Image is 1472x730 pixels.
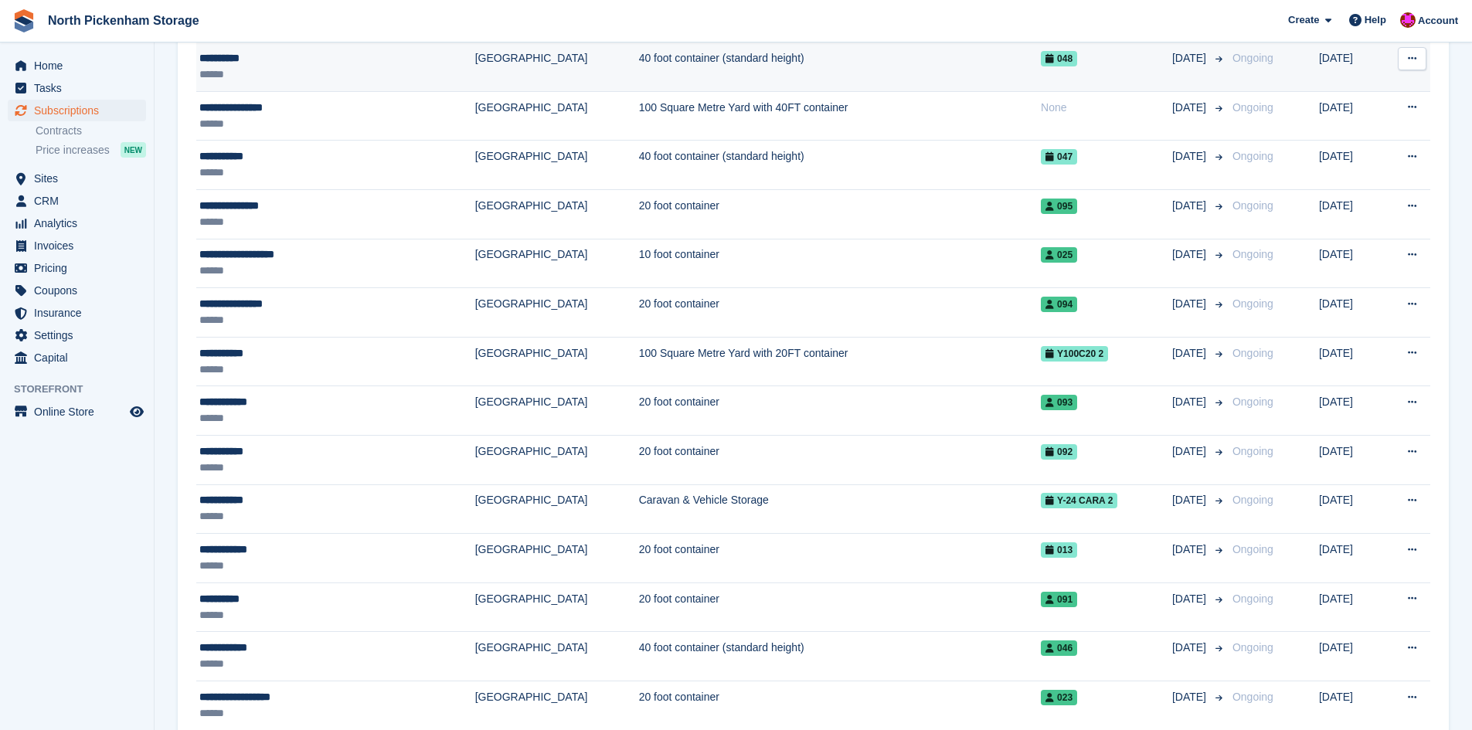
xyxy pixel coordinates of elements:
span: Ongoing [1232,396,1273,408]
td: [DATE] [1319,141,1383,190]
span: Capital [34,347,127,368]
span: 047 [1041,149,1077,165]
span: Ongoing [1232,347,1273,359]
span: Home [34,55,127,76]
span: Ongoing [1232,297,1273,310]
td: [GEOGRAPHIC_DATA] [475,681,639,730]
a: menu [8,190,146,212]
span: Pricing [34,257,127,279]
span: [DATE] [1172,394,1209,410]
span: Y100C20 2 [1041,346,1108,362]
td: 20 foot container [639,288,1041,338]
span: 091 [1041,592,1077,607]
td: [GEOGRAPHIC_DATA] [475,141,639,190]
span: Online Store [34,401,127,423]
td: [GEOGRAPHIC_DATA] [475,189,639,239]
td: [DATE] [1319,632,1383,681]
span: 094 [1041,297,1077,312]
span: Settings [34,324,127,346]
span: [DATE] [1172,148,1209,165]
span: [DATE] [1172,689,1209,705]
td: [GEOGRAPHIC_DATA] [475,239,639,288]
span: Ongoing [1232,543,1273,555]
a: menu [8,280,146,301]
a: menu [8,257,146,279]
span: Ongoing [1232,199,1273,212]
td: 100 Square Metre Yard with 20FT container [639,337,1041,386]
a: menu [8,212,146,234]
span: [DATE] [1172,640,1209,656]
a: menu [8,55,146,76]
td: [DATE] [1319,337,1383,386]
span: Tasks [34,77,127,99]
a: menu [8,401,146,423]
td: [DATE] [1319,681,1383,730]
td: Caravan & Vehicle Storage [639,484,1041,534]
td: [DATE] [1319,435,1383,484]
span: [DATE] [1172,443,1209,460]
td: [GEOGRAPHIC_DATA] [475,632,639,681]
span: Price increases [36,143,110,158]
span: [DATE] [1172,50,1209,66]
span: Storefront [14,382,154,397]
td: [DATE] [1319,288,1383,338]
a: menu [8,100,146,121]
span: Ongoing [1232,494,1273,506]
td: [GEOGRAPHIC_DATA] [475,534,639,583]
span: Coupons [34,280,127,301]
a: menu [8,168,146,189]
a: Preview store [127,402,146,421]
td: 20 foot container [639,534,1041,583]
td: [DATE] [1319,386,1383,436]
span: [DATE] [1172,591,1209,607]
span: Invoices [34,235,127,256]
td: [GEOGRAPHIC_DATA] [475,337,639,386]
td: [DATE] [1319,91,1383,141]
span: Sites [34,168,127,189]
span: [DATE] [1172,345,1209,362]
a: menu [8,324,146,346]
span: Ongoing [1232,592,1273,605]
span: Ongoing [1232,150,1273,162]
span: Ongoing [1232,691,1273,703]
span: [DATE] [1172,296,1209,312]
span: Ongoing [1232,445,1273,457]
td: [GEOGRAPHIC_DATA] [475,484,639,534]
span: Ongoing [1232,248,1273,260]
td: [GEOGRAPHIC_DATA] [475,91,639,141]
span: 093 [1041,395,1077,410]
span: Ongoing [1232,641,1273,654]
span: Help [1365,12,1386,28]
td: [GEOGRAPHIC_DATA] [475,288,639,338]
td: [DATE] [1319,239,1383,288]
a: menu [8,347,146,368]
a: Contracts [36,124,146,138]
td: 100 Square Metre Yard with 40FT container [639,91,1041,141]
a: menu [8,235,146,256]
div: None [1041,100,1172,116]
a: menu [8,302,146,324]
span: 046 [1041,640,1077,656]
a: menu [8,77,146,99]
td: [GEOGRAPHIC_DATA] [475,435,639,484]
span: Create [1288,12,1319,28]
span: Ongoing [1232,52,1273,64]
td: [DATE] [1319,534,1383,583]
span: [DATE] [1172,492,1209,508]
td: [GEOGRAPHIC_DATA] [475,42,639,92]
td: [DATE] [1319,484,1383,534]
td: [GEOGRAPHIC_DATA] [475,582,639,632]
td: [GEOGRAPHIC_DATA] [475,386,639,436]
span: 013 [1041,542,1077,558]
span: [DATE] [1172,100,1209,116]
span: Account [1418,13,1458,29]
span: 023 [1041,690,1077,705]
span: Subscriptions [34,100,127,121]
span: Y-24 Cara 2 [1041,493,1117,508]
div: NEW [121,142,146,158]
span: 025 [1041,247,1077,263]
td: [DATE] [1319,42,1383,92]
td: 40 foot container (standard height) [639,141,1041,190]
td: 10 foot container [639,239,1041,288]
span: Analytics [34,212,127,234]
